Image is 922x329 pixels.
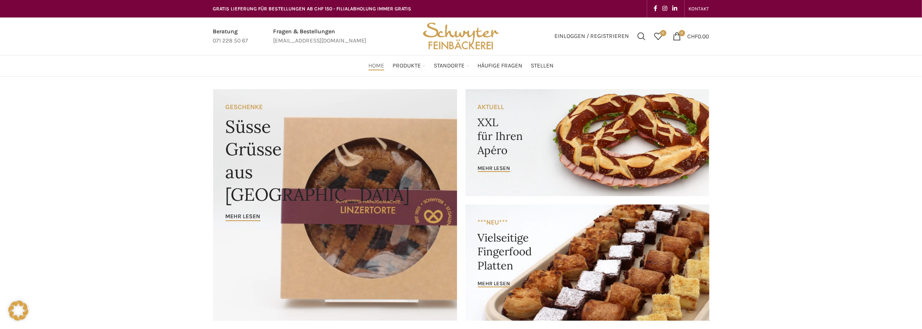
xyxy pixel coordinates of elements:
span: CHF [688,32,698,40]
a: 0 [650,28,667,45]
bdi: 0.00 [688,32,709,40]
a: KONTAKT [689,0,709,17]
span: Home [368,62,384,70]
a: Standorte [434,57,469,74]
div: Main navigation [209,57,713,74]
a: 0 CHF0.00 [669,28,713,45]
a: Home [368,57,384,74]
a: Suchen [634,28,650,45]
a: Site logo [420,32,502,39]
a: Instagram social link [660,3,670,15]
span: 0 [679,30,685,36]
a: Facebook social link [651,3,660,15]
span: KONTAKT [689,6,709,12]
div: Meine Wunschliste [650,28,667,45]
div: Secondary navigation [685,0,713,17]
a: Banner link [465,89,709,196]
span: 0 [660,30,666,36]
a: Einloggen / Registrieren [551,28,634,45]
a: Banner link [213,89,457,321]
span: Häufige Fragen [477,62,522,70]
span: GRATIS LIEFERUNG FÜR BESTELLUNGEN AB CHF 150 - FILIALABHOLUNG IMMER GRATIS [213,6,412,12]
span: Stellen [531,62,554,70]
span: Einloggen / Registrieren [555,33,629,39]
a: Infobox link [213,27,249,46]
img: Bäckerei Schwyter [420,17,502,55]
a: Häufige Fragen [477,57,522,74]
span: Produkte [393,62,421,70]
a: Linkedin social link [670,3,680,15]
a: Infobox link [273,27,367,46]
span: Standorte [434,62,465,70]
a: Stellen [531,57,554,74]
a: Produkte [393,57,425,74]
a: Banner link [465,204,709,321]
